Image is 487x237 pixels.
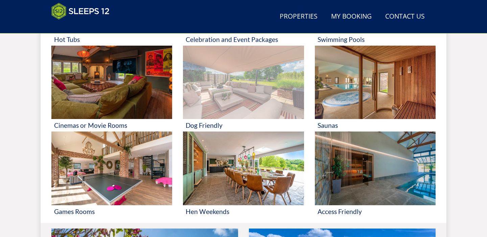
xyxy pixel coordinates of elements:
[186,208,301,215] h3: Hen Weekends
[183,46,304,132] a: 'Dog Friendly' - Large Group Accommodation Holiday Ideas Dog Friendly
[51,46,172,119] img: 'Cinemas or Movie Rooms' - Large Group Accommodation Holiday Ideas
[186,36,301,43] h3: Celebration and Event Packages
[51,132,172,205] img: 'Games Rooms' - Large Group Accommodation Holiday Ideas
[183,132,304,205] img: 'Hen Weekends' - Large Group Accommodation Holiday Ideas
[315,132,436,205] img: 'Access Friendly' - Large Group Accommodation Holiday Ideas
[318,122,433,129] h3: Saunas
[328,9,374,24] a: My Booking
[54,36,169,43] h3: Hot Tubs
[186,122,301,129] h3: Dog Friendly
[51,46,172,132] a: 'Cinemas or Movie Rooms' - Large Group Accommodation Holiday Ideas Cinemas or Movie Rooms
[318,36,433,43] h3: Swimming Pools
[183,46,304,119] img: 'Dog Friendly' - Large Group Accommodation Holiday Ideas
[318,208,433,215] h3: Access Friendly
[54,122,169,129] h3: Cinemas or Movie Rooms
[315,132,436,218] a: 'Access Friendly' - Large Group Accommodation Holiday Ideas Access Friendly
[315,46,436,119] img: 'Saunas' - Large Group Accommodation Holiday Ideas
[183,132,304,218] a: 'Hen Weekends' - Large Group Accommodation Holiday Ideas Hen Weekends
[382,9,427,24] a: Contact Us
[51,3,110,20] img: Sleeps 12
[51,132,172,218] a: 'Games Rooms' - Large Group Accommodation Holiday Ideas Games Rooms
[48,24,119,29] iframe: Customer reviews powered by Trustpilot
[315,46,436,132] a: 'Saunas' - Large Group Accommodation Holiday Ideas Saunas
[54,208,169,215] h3: Games Rooms
[277,9,320,24] a: Properties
